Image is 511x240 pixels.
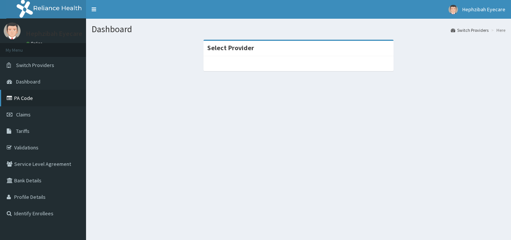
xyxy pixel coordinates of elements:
span: Switch Providers [16,62,54,69]
img: User Image [449,5,458,14]
strong: Select Provider [207,43,254,52]
span: Tariffs [16,128,30,134]
span: Hephzibah Eyecare [462,6,505,13]
a: Online [26,41,44,46]
h1: Dashboard [92,24,505,34]
span: Claims [16,111,31,118]
p: Hephzibah Eyecare [26,30,82,37]
li: Here [489,27,505,33]
img: User Image [4,22,21,39]
a: Switch Providers [451,27,489,33]
span: Dashboard [16,78,40,85]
